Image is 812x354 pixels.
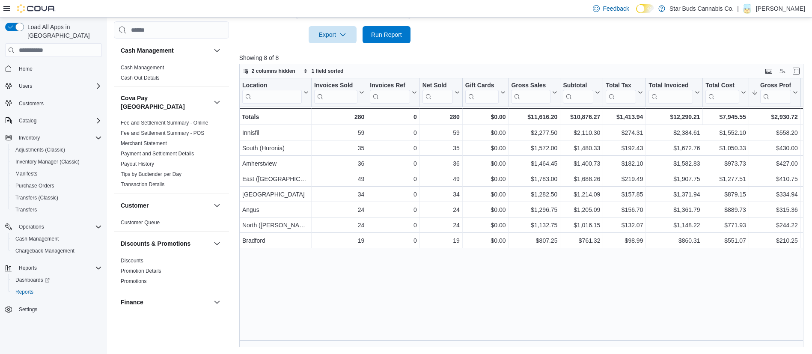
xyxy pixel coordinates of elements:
div: $761.32 [563,236,600,246]
div: $132.07 [606,220,643,231]
h3: Cova Pay [GEOGRAPHIC_DATA] [121,94,210,111]
span: Cash Management [121,64,164,71]
a: Customer Queue [121,220,160,226]
div: $1,552.10 [705,128,746,138]
div: $1,132.75 [511,220,557,231]
div: Invoices Ref [370,82,410,90]
div: $12,290.21 [648,112,700,122]
span: Fee and Settlement Summary - Online [121,119,208,126]
div: 35 [314,143,364,154]
span: 2 columns hidden [252,68,295,74]
div: 0 [370,159,416,169]
div: $1,480.33 [563,143,600,154]
div: Net Sold [422,82,453,90]
button: Reports [2,262,105,274]
button: Export [309,26,357,43]
button: Total Cost [705,82,746,104]
button: Chargeback Management [9,245,105,257]
img: Cova [17,4,56,13]
span: Manifests [12,169,102,179]
div: $0.00 [465,220,506,231]
span: Customer Queue [121,219,160,226]
div: $410.75 [752,174,798,184]
div: Total Tax [606,82,636,90]
div: Gross Sales [511,82,550,104]
div: Total Cost [705,82,739,104]
div: $0.00 [465,174,506,184]
a: Adjustments (Classic) [12,145,68,155]
span: 1 field sorted [312,68,344,74]
div: Gross Sales [511,82,550,90]
div: East ([GEOGRAPHIC_DATA]) [242,174,309,184]
a: Reports [12,287,37,297]
h3: Discounts & Promotions [121,239,190,248]
a: Tips by Budtender per Day [121,171,181,177]
button: Location [242,82,309,104]
div: Amherstview [242,159,309,169]
div: $182.10 [606,159,643,169]
button: Cash Management [121,46,210,55]
span: Dashboards [15,277,50,283]
a: Promotions [121,278,147,284]
span: Home [19,65,33,72]
span: Dark Mode [636,13,637,14]
button: Invoices Sold [314,82,364,104]
button: Catalog [2,115,105,127]
div: $0.00 [465,143,506,154]
span: Customers [15,98,102,109]
div: $2,384.61 [648,128,700,138]
div: $0.00 [465,236,506,246]
button: Discounts & Promotions [121,239,210,248]
button: Adjustments (Classic) [9,144,105,156]
div: Totals [242,112,309,122]
div: 19 [422,236,460,246]
div: $2,930.72 [752,112,798,122]
div: 24 [422,205,460,215]
button: Cova Pay [GEOGRAPHIC_DATA] [212,97,222,107]
button: Gross Sales [511,82,557,104]
a: Cash Management [121,65,164,71]
button: Customer [121,201,210,210]
div: Net Sold [422,82,453,104]
a: Chargeback Management [12,246,78,256]
button: Users [15,81,36,91]
button: Total Invoiced [648,82,700,104]
button: Total Tax [606,82,643,104]
button: Transfers [9,204,105,216]
button: Manifests [9,168,105,180]
button: Reports [9,286,105,298]
div: 34 [422,190,460,200]
a: Dashboards [12,275,53,285]
div: $1,464.45 [511,159,557,169]
button: Operations [15,222,48,232]
button: Enter fullscreen [791,66,801,76]
div: 0 [370,190,416,200]
button: Catalog [15,116,40,126]
button: 2 columns hidden [240,66,299,76]
div: $0.00 [465,112,506,122]
div: 24 [314,220,364,231]
span: Inventory [15,133,102,143]
div: $0.00 [465,205,506,215]
div: Total Tax [606,82,636,104]
span: Payout History [121,161,154,167]
div: 0 [370,220,416,231]
div: $551.07 [705,236,746,246]
div: $7,945.55 [705,112,746,122]
div: $771.93 [705,220,746,231]
span: Feedback [603,4,629,13]
div: Gift Card Sales [465,82,499,104]
button: Inventory [2,132,105,144]
div: Customer [114,217,229,231]
div: $0.00 [465,128,506,138]
div: Subtotal [563,82,593,104]
div: Invoices Sold [314,82,357,104]
div: Discounts & Promotions [114,256,229,290]
div: $1,582.83 [648,159,700,169]
a: Cash Management [12,234,62,244]
span: Inventory Manager (Classic) [12,157,102,167]
div: 36 [314,159,364,169]
span: Transaction Details [121,181,164,188]
p: Showing 8 of 8 [239,54,809,62]
div: Gross Profit [760,82,791,90]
